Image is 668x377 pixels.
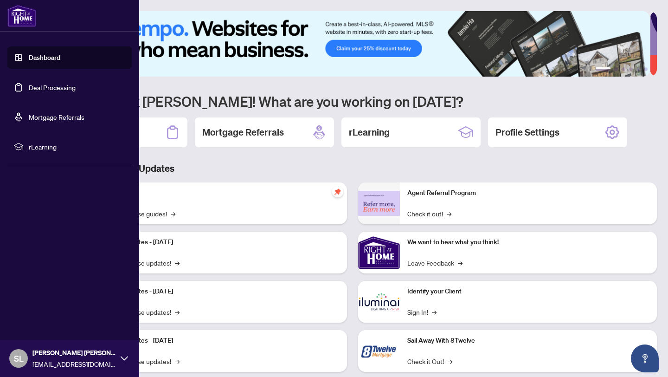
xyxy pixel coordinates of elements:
[175,356,180,366] span: →
[358,330,400,372] img: Sail Away With 8Twelve
[407,208,451,219] a: Check it out!→
[97,286,340,297] p: Platform Updates - [DATE]
[97,336,340,346] p: Platform Updates - [DATE]
[358,232,400,273] img: We want to hear what you think!
[332,186,343,197] span: pushpin
[358,281,400,323] img: Identify your Client
[614,67,618,71] button: 2
[202,126,284,139] h2: Mortgage Referrals
[171,208,175,219] span: →
[407,336,649,346] p: Sail Away With 8Twelve
[7,5,36,27] img: logo
[97,188,340,198] p: Self-Help
[48,162,657,175] h3: Brokerage & Industry Updates
[32,348,116,358] span: [PERSON_NAME] [PERSON_NAME]
[644,67,648,71] button: 6
[349,126,390,139] h2: rLearning
[29,113,84,121] a: Mortgage Referrals
[29,142,125,152] span: rLearning
[14,352,24,365] span: SL
[175,258,180,268] span: →
[407,307,437,317] a: Sign In!→
[432,307,437,317] span: →
[458,258,462,268] span: →
[29,53,60,62] a: Dashboard
[622,67,625,71] button: 3
[175,307,180,317] span: →
[407,286,649,297] p: Identify your Client
[407,237,649,247] p: We want to hear what you think!
[447,208,451,219] span: →
[97,237,340,247] p: Platform Updates - [DATE]
[358,191,400,216] img: Agent Referral Program
[29,83,76,91] a: Deal Processing
[407,258,462,268] a: Leave Feedback→
[631,344,659,372] button: Open asap
[636,67,640,71] button: 5
[407,356,452,366] a: Check it Out!→
[407,188,649,198] p: Agent Referral Program
[596,67,610,71] button: 1
[448,356,452,366] span: →
[629,67,633,71] button: 4
[495,126,559,139] h2: Profile Settings
[48,92,657,110] h1: Welcome back [PERSON_NAME]! What are you working on [DATE]?
[48,11,650,77] img: Slide 0
[32,359,116,369] span: [EMAIL_ADDRESS][DOMAIN_NAME]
